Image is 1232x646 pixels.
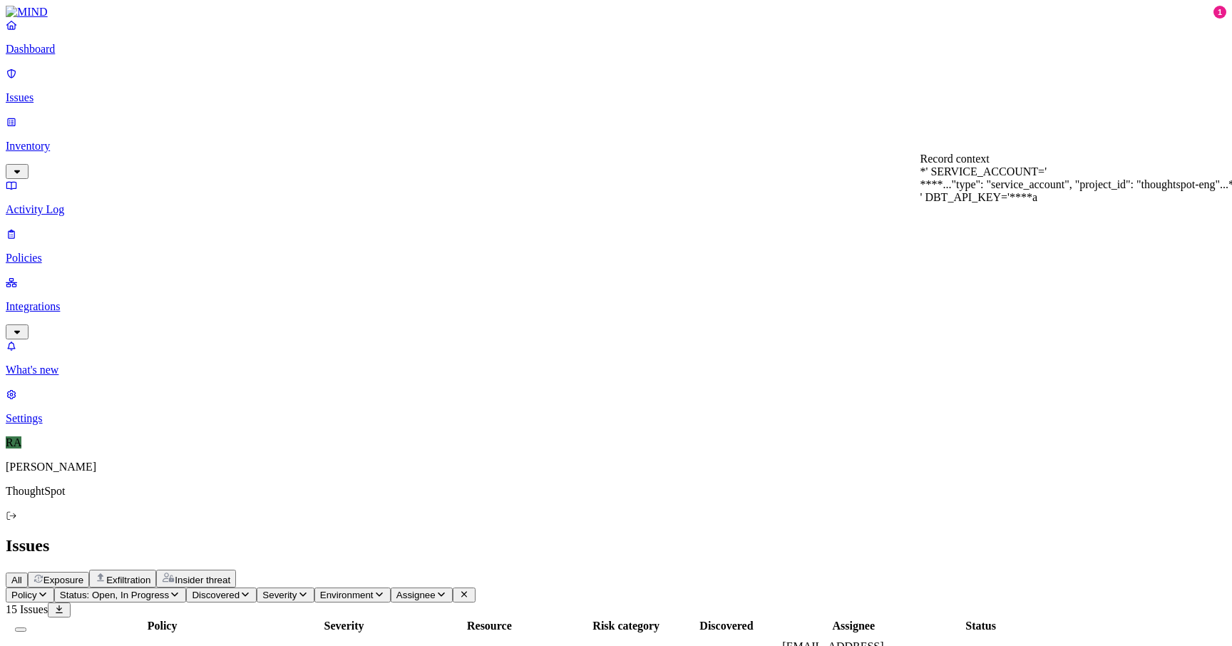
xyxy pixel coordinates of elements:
[6,252,1226,265] p: Policies
[6,43,1226,56] p: Dashboard
[15,627,26,632] button: Select all
[6,412,1226,425] p: Settings
[43,575,83,585] span: Exposure
[6,603,48,615] span: 15 Issues
[192,590,240,600] span: Discovered
[6,436,21,448] span: RA
[1213,6,1226,19] div: 1
[6,140,1226,153] p: Inventory
[320,590,374,600] span: Environment
[11,575,22,585] span: All
[6,485,1226,498] p: ThoughtSpot
[6,203,1226,216] p: Activity Log
[6,536,1226,555] h2: Issues
[262,590,297,600] span: Severity
[582,620,671,632] div: Risk category
[106,575,150,585] span: Exfiltration
[291,620,397,632] div: Severity
[928,620,1034,632] div: Status
[674,620,780,632] div: Discovered
[6,91,1226,104] p: Issues
[11,590,37,600] span: Policy
[6,461,1226,473] p: [PERSON_NAME]
[6,6,48,19] img: MIND
[782,620,925,632] div: Assignee
[6,364,1226,376] p: What's new
[400,620,579,632] div: Resource
[6,300,1226,313] p: Integrations
[36,620,288,632] div: Policy
[60,590,169,600] span: Status: Open, In Progress
[175,575,230,585] span: Insider threat
[396,590,436,600] span: Assignee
